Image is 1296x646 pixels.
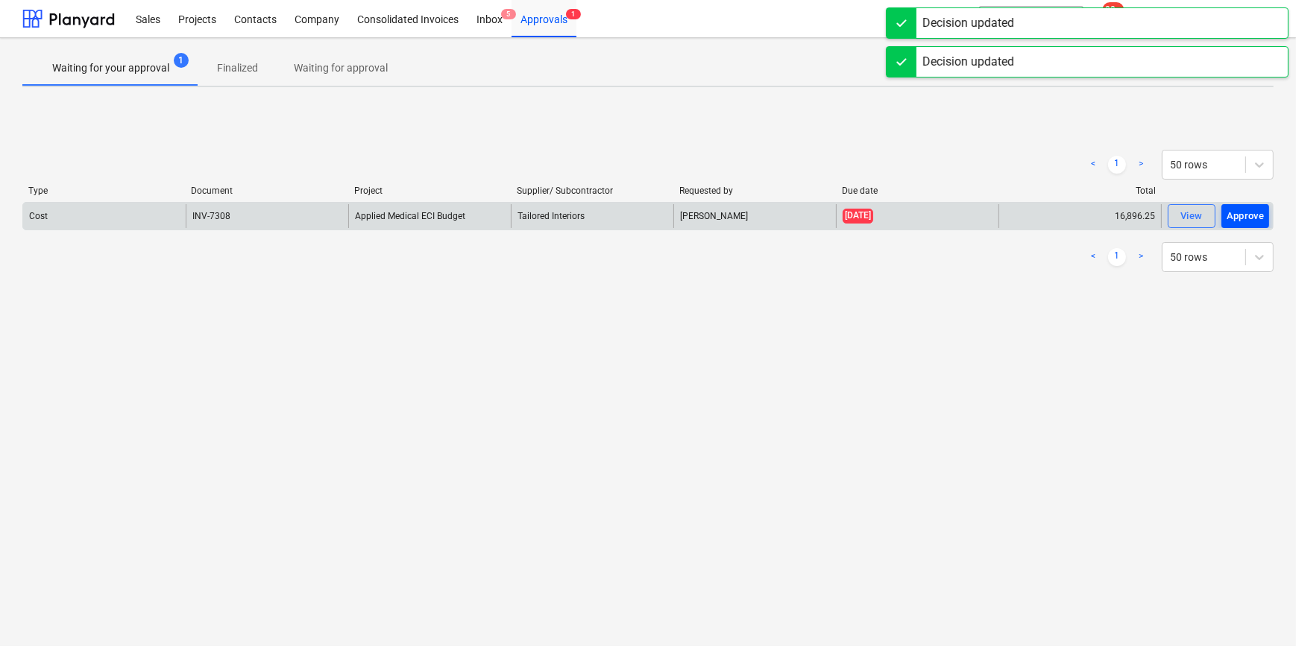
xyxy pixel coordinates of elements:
div: Tailored Interiors [511,204,673,228]
a: Page 1 is your current page [1108,156,1126,174]
a: Page 1 is your current page [1108,248,1126,266]
div: Decision updated [922,53,1014,71]
a: Previous page [1084,248,1102,266]
div: View [1180,208,1203,225]
div: Total [1005,186,1156,196]
a: Previous page [1084,156,1102,174]
div: [PERSON_NAME] [673,204,836,228]
span: 1 [566,9,581,19]
div: Type [28,186,179,196]
div: Cost [29,211,48,221]
div: Requested by [679,186,830,196]
iframe: Chat Widget [1221,574,1296,646]
div: 16,896.25 [998,204,1161,228]
div: INV-7308 [192,211,230,221]
div: Project [354,186,505,196]
p: Waiting for your approval [52,60,169,76]
span: 5 [501,9,516,19]
button: Approve [1221,204,1269,228]
span: [DATE] [843,209,873,223]
div: Document [191,186,342,196]
div: Decision updated [922,14,1014,32]
p: Finalized [217,60,258,76]
span: Applied Medical ECI Budget [355,211,465,221]
span: 1 [174,53,189,68]
a: Next page [1132,156,1150,174]
a: Next page [1132,248,1150,266]
button: View [1168,204,1215,228]
div: Approve [1227,208,1265,225]
p: Waiting for approval [294,60,388,76]
div: Supplier/ Subcontractor [517,186,667,196]
div: Due date [842,186,993,196]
